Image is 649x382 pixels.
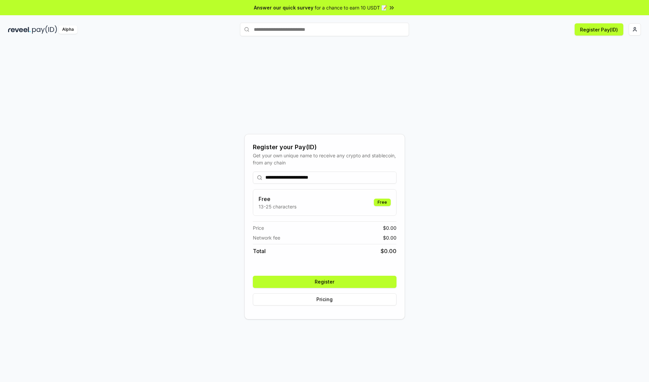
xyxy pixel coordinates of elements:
[259,195,296,203] h3: Free
[381,247,396,255] span: $ 0.00
[575,23,623,36] button: Register Pay(ID)
[8,25,31,34] img: reveel_dark
[259,203,296,210] p: 13-25 characters
[374,199,391,206] div: Free
[253,142,396,152] div: Register your Pay(ID)
[32,25,57,34] img: pay_id
[253,234,280,241] span: Network fee
[254,4,313,11] span: Answer our quick survey
[315,4,387,11] span: for a chance to earn 10 USDT 📝
[253,224,264,231] span: Price
[383,234,396,241] span: $ 0.00
[58,25,77,34] div: Alpha
[253,152,396,166] div: Get your own unique name to receive any crypto and stablecoin, from any chain
[253,293,396,306] button: Pricing
[383,224,396,231] span: $ 0.00
[253,247,266,255] span: Total
[253,276,396,288] button: Register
